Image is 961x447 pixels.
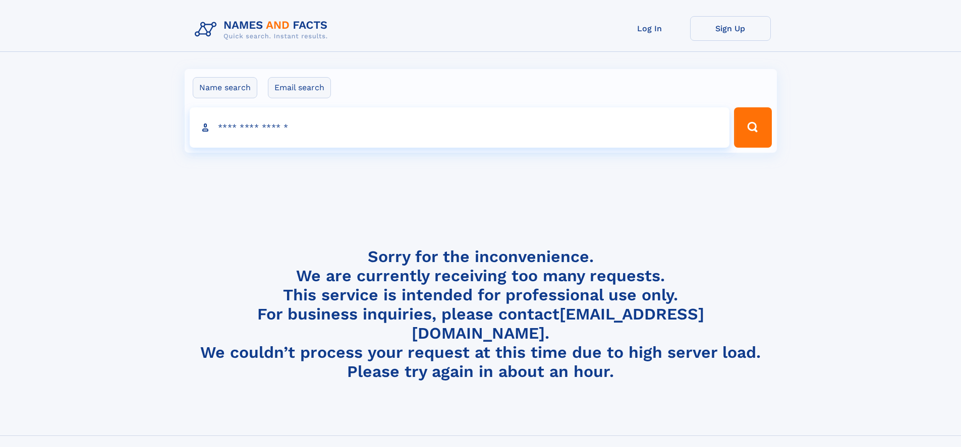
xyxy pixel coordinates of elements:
[190,107,730,148] input: search input
[193,77,257,98] label: Name search
[690,16,771,41] a: Sign Up
[609,16,690,41] a: Log In
[412,304,704,343] a: [EMAIL_ADDRESS][DOMAIN_NAME]
[268,77,331,98] label: Email search
[191,247,771,381] h4: Sorry for the inconvenience. We are currently receiving too many requests. This service is intend...
[191,16,336,43] img: Logo Names and Facts
[734,107,771,148] button: Search Button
